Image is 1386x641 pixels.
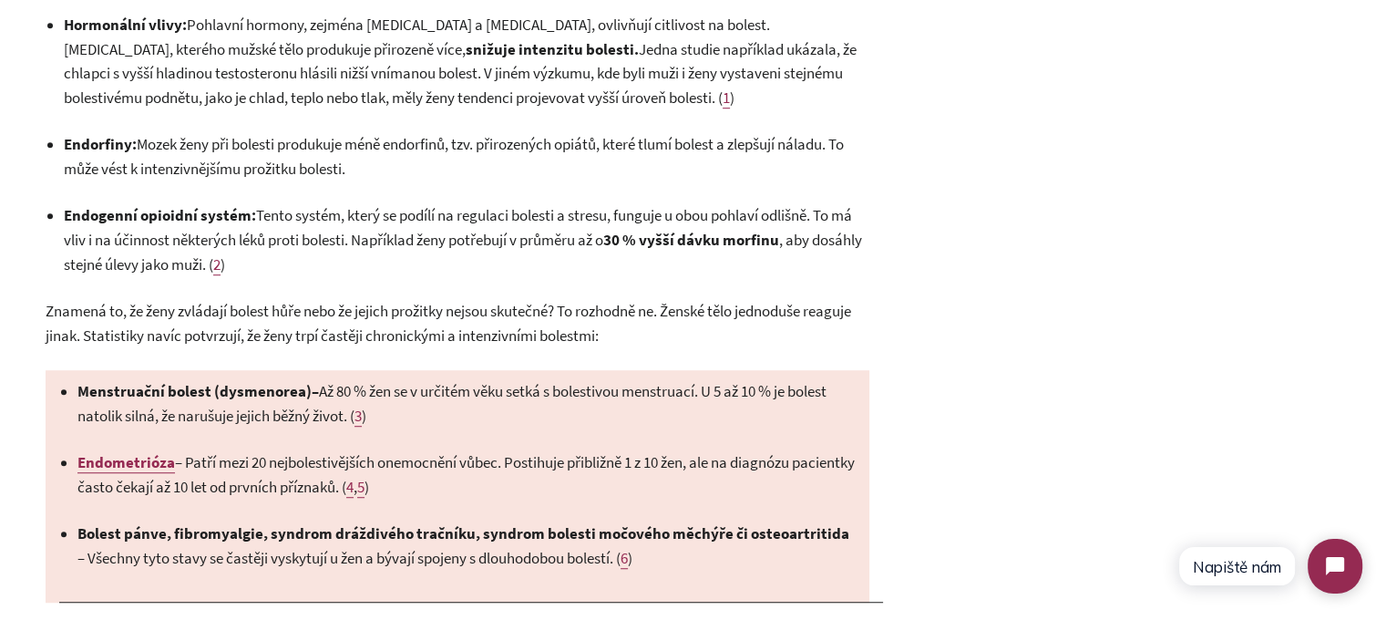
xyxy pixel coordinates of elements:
span: 2 [213,254,221,274]
strong: : [182,15,187,35]
strong: Hormonální vlivy [64,15,182,35]
a: 3 [354,406,362,427]
strong: : [132,134,137,154]
strong: Menstruační bolest (dysmenorea) [77,381,312,401]
strong: . [634,39,639,59]
a: 2 [213,254,221,275]
span: ) [628,548,632,568]
span: ) [362,406,366,426]
a: Endometrióza [77,452,175,473]
span: Znamená to, že ženy zvládají bolest hůře nebo že jejich prožitky nejsou skutečné? To rozhodně ne.... [46,301,851,346]
a: 6 [621,548,628,569]
span: Tento systém, který se podílí na regulaci bolesti a stresu, funguje u obou pohlaví odlišně. To má... [64,205,852,250]
span: 6 [621,548,628,568]
strong: Endogenní opioidní systém [64,205,252,225]
span: ) [364,477,369,497]
span: 3 [354,406,362,426]
span: , aby dosáhly stejné úlevy jako muži. ( [64,230,862,274]
span: ( [342,477,346,497]
span: – Všechny tyto stavy se častěji vyskytují u žen a bývají spojeny s dlouhodobou bolestí. ( [77,548,621,568]
strong: : [252,205,256,225]
span: , [354,477,357,497]
span: Pohlavní hormony, zejména [MEDICAL_DATA] a [MEDICAL_DATA], ovlivňují citlivost na bolest. [MEDICA... [64,15,770,59]
a: 4 [346,477,354,498]
span: 4 [346,477,354,497]
iframe: Tidio Chat [1162,523,1378,609]
a: 5 [357,477,364,498]
strong: – [312,381,319,401]
span: – Patří mezi 20 nejbolestivějších onemocnění vůbec. Postihuje přibližně 1 z 10 žen, ale na diagnó... [77,452,855,497]
span: Až 80 % žen se v určitém věku setká s bolestivou menstruací. U 5 až 10 % je bolest natolik silná,... [77,381,826,426]
span: 5 [357,477,364,497]
span: Jedna studie například ukázala, že chlapci s vyšší hladinou testosteronu hlásili nižší vnímanou b... [64,39,857,108]
strong: snižuje intenzitu bolesti [466,39,634,59]
span: ) [730,88,734,108]
strong: Bolest pánve, fibromyalgie, syndrom dráždivého tračníku, syndrom bolesti močového měchýře či oste... [77,523,849,543]
strong: 30 % vyšší dávku morfinu [603,230,779,250]
strong: Endorfiny [64,134,132,154]
span: ) [221,254,225,274]
a: 1 [723,88,730,109]
span: Mozek ženy při bolesti produkuje méně endorfinů, tzv. přirozených opiátů, které tlumí bolest a zl... [64,134,844,179]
